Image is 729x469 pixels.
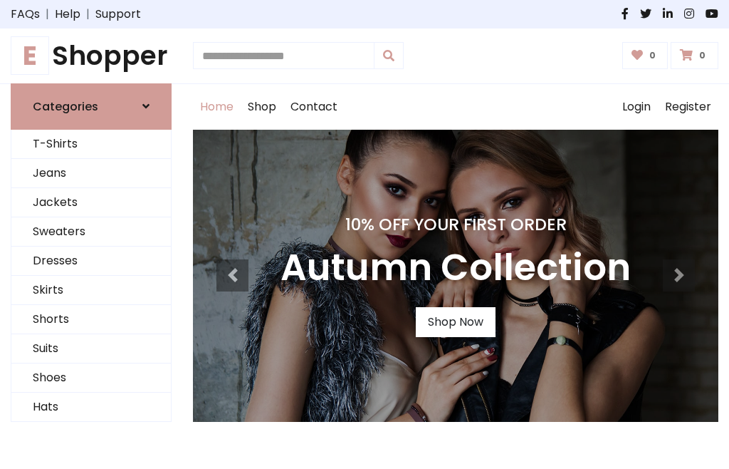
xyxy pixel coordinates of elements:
span: | [80,6,95,23]
span: 0 [696,49,709,62]
span: 0 [646,49,659,62]
a: T-Shirts [11,130,171,159]
a: Suits [11,334,171,364]
a: Shorts [11,305,171,334]
a: Skirts [11,276,171,305]
span: E [11,36,49,75]
a: Shop Now [416,307,495,337]
a: Shoes [11,364,171,393]
a: Help [55,6,80,23]
a: Support [95,6,141,23]
a: 0 [671,42,718,69]
a: Register [658,84,718,130]
a: Jackets [11,188,171,217]
a: Categories [11,83,172,130]
a: Shop [241,84,283,130]
a: Jeans [11,159,171,188]
a: 0 [622,42,668,69]
h6: Categories [33,100,98,113]
h1: Shopper [11,40,172,72]
a: Sweaters [11,217,171,247]
a: FAQs [11,6,40,23]
span: | [40,6,55,23]
h4: 10% Off Your First Order [280,215,631,234]
a: Hats [11,393,171,422]
a: Login [615,84,658,130]
a: Contact [283,84,345,130]
a: EShopper [11,40,172,72]
a: Dresses [11,247,171,276]
a: Home [193,84,241,130]
h3: Autumn Collection [280,246,631,290]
